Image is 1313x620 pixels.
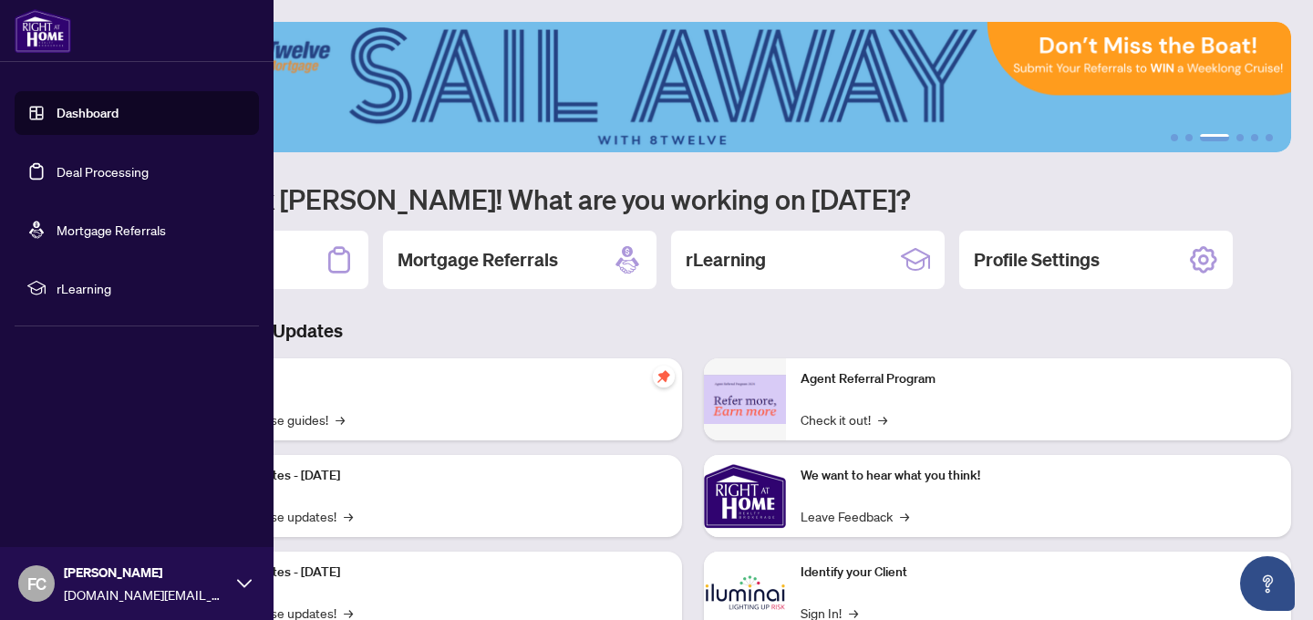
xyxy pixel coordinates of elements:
h1: Welcome back [PERSON_NAME]! What are you working on [DATE]? [95,181,1291,216]
img: We want to hear what you think! [704,455,786,537]
button: 5 [1251,134,1258,141]
h2: rLearning [686,247,766,273]
h2: Mortgage Referrals [398,247,558,273]
button: 3 [1200,134,1229,141]
button: Open asap [1240,556,1295,611]
img: Agent Referral Program [704,375,786,425]
h3: Brokerage & Industry Updates [95,318,1291,344]
span: rLearning [57,278,246,298]
span: → [336,409,345,429]
p: Platform Updates - [DATE] [191,563,667,583]
p: Platform Updates - [DATE] [191,466,667,486]
button: 4 [1236,134,1244,141]
p: Agent Referral Program [801,369,1277,389]
a: Deal Processing [57,163,149,180]
span: → [344,506,353,526]
span: [DOMAIN_NAME][EMAIL_ADDRESS][DOMAIN_NAME] [64,584,228,604]
span: FC [27,571,47,596]
p: We want to hear what you think! [801,466,1277,486]
img: logo [15,9,71,53]
button: 6 [1266,134,1273,141]
a: Dashboard [57,105,119,121]
button: 1 [1171,134,1178,141]
span: → [900,506,909,526]
h2: Profile Settings [974,247,1100,273]
p: Identify your Client [801,563,1277,583]
p: Self-Help [191,369,667,389]
button: 2 [1185,134,1193,141]
span: [PERSON_NAME] [64,563,228,583]
span: → [878,409,887,429]
a: Leave Feedback→ [801,506,909,526]
img: Slide 2 [95,22,1291,152]
span: pushpin [653,366,675,387]
a: Check it out!→ [801,409,887,429]
a: Mortgage Referrals [57,222,166,238]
